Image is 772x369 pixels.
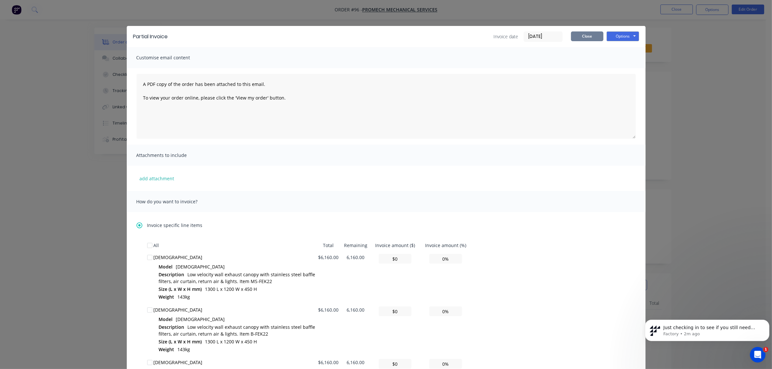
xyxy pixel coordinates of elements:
[5,122,125,137] div: Factory says…
[6,199,124,210] textarea: Message…
[5,137,125,216] div: Factory says…
[5,18,125,122] div: Factory says…
[111,210,122,220] button: Send a message…
[10,92,119,117] div: For custom invoice layouts that might include backorder information, you can explore document tem...
[420,239,471,251] td: Invoice amount (%)
[494,33,518,40] span: Invoice date
[137,74,636,139] textarea: A PDF copy of the order has been attached to this email. To view your order online, please click ...
[153,239,315,251] td: All
[341,251,370,304] td: 6,160.00
[205,286,257,292] span: 1300 L x 1200 W x 450 H
[114,3,125,14] div: Close
[153,254,315,261] div: [DEMOGRAPHIC_DATA]
[133,33,168,41] div: Partial Invoice
[159,324,315,337] span: Low velocity wall exhaust canopy with stainless steel baffle filters, air curtain, return air & l...
[31,3,51,8] h1: Factory
[4,3,17,15] button: go back
[159,271,184,278] span: Description
[41,212,46,218] button: Start recording
[642,306,772,351] iframe: Intercom notifications message
[10,57,119,89] div: When you use the "Invoice specific line items" method, only the selected items appear on the actu...
[159,346,174,353] span: Weight
[159,316,172,323] span: Model
[137,151,208,160] span: Attachments to include
[315,251,341,304] td: $6,160.00
[763,347,768,352] span: 1
[137,53,208,62] span: Customise email content
[429,359,462,369] input: 0.00%
[177,294,190,300] span: 143kg
[341,239,370,251] td: Remaining
[101,3,114,15] button: Home
[159,324,184,330] span: Description
[31,8,81,15] p: The team can also help
[137,197,208,206] span: How do you want to invoice?
[750,347,766,363] iframe: Intercom live chat
[5,137,106,202] div: Just checking in to see if you still need help with showing remaining items as backorder on your ...
[205,339,257,345] span: 1300 L x 1200 W x 450 H
[5,122,93,136] div: Is that what you were looking for?
[159,293,174,300] span: Weight
[379,306,411,316] input: $0
[31,212,36,218] button: Upload attachment
[315,304,341,356] td: $6,160.00
[370,239,420,251] td: Invoice amount ($)
[10,212,15,218] button: Emoji picker
[56,48,62,54] a: Source reference 9037102:
[159,338,202,345] span: Size (L x W x H mm)
[429,254,462,264] input: 0.00%
[315,239,341,251] td: Total
[137,173,178,183] button: add attachment
[177,346,190,352] span: 143kg
[176,316,225,322] span: [DEMOGRAPHIC_DATA]
[21,25,119,31] p: Message from Factory, sent 2m ago
[5,18,125,121] div: Based on our Partial Invoicing feature, the remaining uninvoiced items are tracked as "Remaining ...
[153,359,315,366] div: [DEMOGRAPHIC_DATA]
[379,254,411,264] input: $0
[159,286,202,292] span: Size (L x W x H mm)
[147,222,203,229] span: Invoice specific line items
[10,141,101,198] div: Just checking in to see if you still need help with showing remaining items as backorder on your ...
[159,271,315,284] span: Low velocity wall exhaust canopy with stainless steel baffle filters, air curtain, return air & l...
[429,306,462,316] input: 0.00%
[607,31,639,41] button: Options
[176,264,225,270] span: [DEMOGRAPHIC_DATA]
[379,359,411,369] input: $0
[10,22,119,54] div: Based on our Partial Invoicing feature, the remaining uninvoiced items are tracked as "Remaining ...
[159,263,172,270] span: Model
[10,126,88,132] div: Is that what you were looking for?
[341,304,370,356] td: 6,160.00
[10,105,118,117] b: Settings > Document templates
[20,212,26,218] button: Gif picker
[153,306,315,313] div: [DEMOGRAPHIC_DATA]
[571,31,603,41] button: Close
[18,4,29,14] img: Profile image for Factory
[21,19,117,69] span: Just checking in to see if you still need help with showing remaining items as backorder on your ...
